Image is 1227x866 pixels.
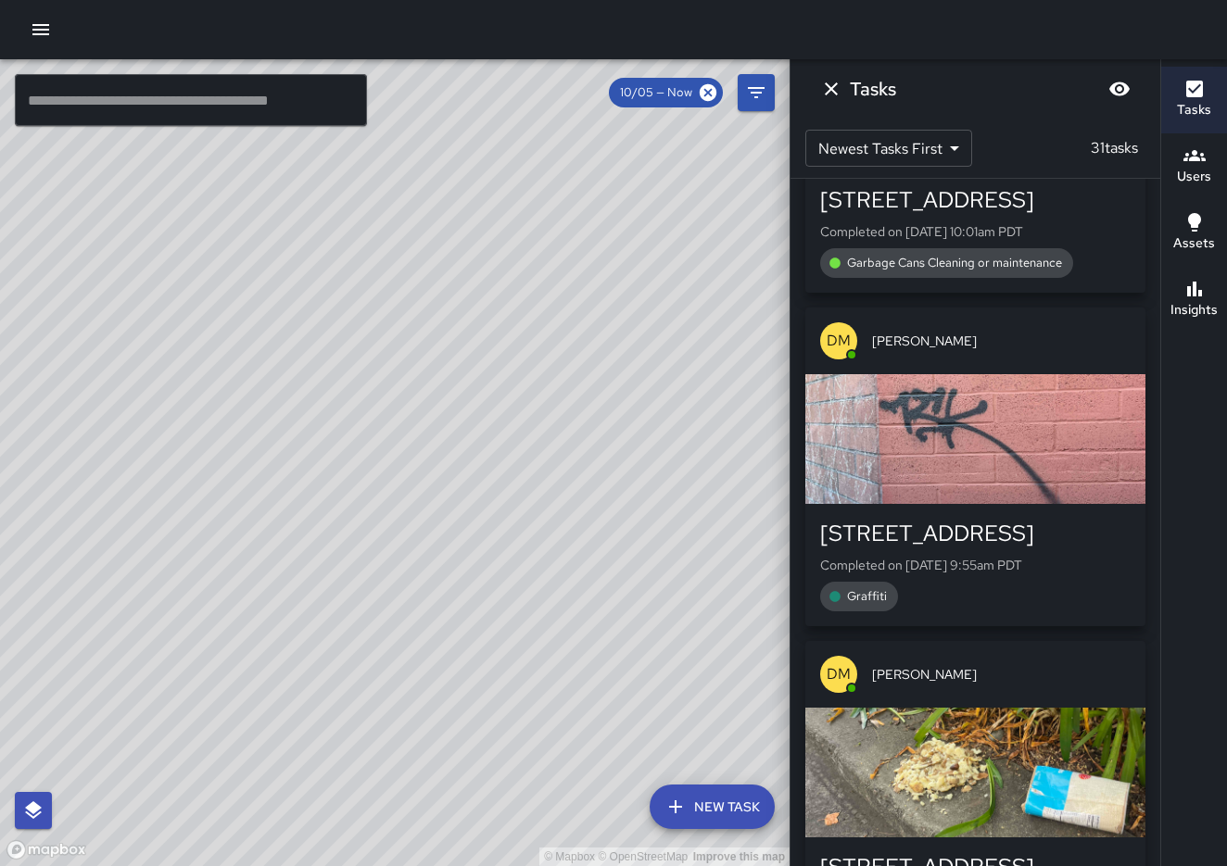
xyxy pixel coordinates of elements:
div: Newest Tasks First [805,130,972,167]
button: Filters [738,74,775,111]
button: Tasks [1161,67,1227,133]
span: 10/05 — Now [609,83,703,102]
p: DM [827,663,851,685]
span: [PERSON_NAME] [872,665,1131,684]
button: Insights [1161,267,1227,333]
h6: Insights [1170,300,1218,320]
div: [STREET_ADDRESS] [820,519,1131,548]
p: Completed on [DATE] 9:55am PDT [820,556,1131,574]
span: Garbage Cans Cleaning or maintenance [836,254,1073,272]
button: Blur [1101,70,1138,107]
h6: Users [1177,167,1211,187]
p: Completed on [DATE] 10:01am PDT [820,222,1131,241]
div: 10/05 — Now [609,78,723,107]
h6: Tasks [850,74,896,104]
h6: Assets [1173,233,1215,254]
p: 31 tasks [1083,137,1145,159]
span: Graffiti [836,587,898,606]
p: DM [827,330,851,352]
span: [PERSON_NAME] [872,332,1131,350]
div: [STREET_ADDRESS] [820,185,1131,215]
h6: Tasks [1177,100,1211,120]
button: New Task [650,784,775,829]
button: Users [1161,133,1227,200]
button: Dismiss [813,70,850,107]
button: Assets [1161,200,1227,267]
button: DM[PERSON_NAME][STREET_ADDRESS]Completed on [DATE] 9:55am PDTGraffiti [805,307,1145,626]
